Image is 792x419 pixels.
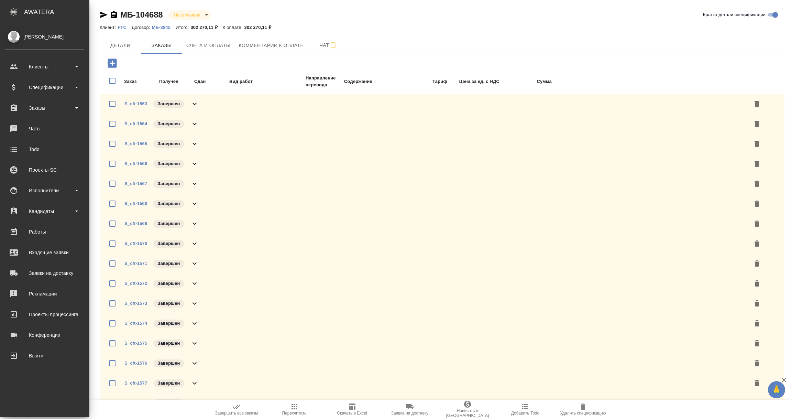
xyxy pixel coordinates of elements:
p: Завершен [157,300,180,307]
a: Todo [2,141,88,158]
div: S_cft-1576Завершен [100,353,784,373]
a: Проекты SC [2,161,88,179]
span: Счета и оплаты [186,41,231,50]
div: Проекты SC [5,165,84,175]
div: S_cft-1570Завершен [100,234,784,254]
p: Завершен [157,360,180,367]
div: S_cft-1565Завершен [100,134,784,154]
div: S_cft-1578Завершен [100,393,784,413]
a: Выйти [2,347,88,364]
div: S_cft-1571Завершен [100,254,784,273]
a: S_cft-1564 [124,121,147,126]
div: Исполнители [5,185,84,196]
button: Пересчитать [265,400,323,419]
span: Детали [104,41,137,50]
p: Клиент: [100,25,118,30]
a: S_cft-1570 [124,241,147,246]
a: S_cft-1563 [124,101,147,106]
p: Завершен [157,240,180,247]
p: Завершен [157,200,180,207]
a: S_cft-1574 [124,321,147,326]
p: 302 270,11 ₽ [244,25,276,30]
p: Завершен [157,100,180,107]
div: S_cft-1567Завершен [100,174,784,194]
div: Заказы [5,103,84,113]
div: Работы [5,227,84,237]
td: Тариф [399,74,448,89]
td: Сдан [194,74,228,89]
td: Направление перевода [305,74,343,89]
a: Работы [2,223,88,240]
button: Удалить спецификацию [554,400,612,419]
span: Завершить все заказы [215,411,258,416]
p: Завершен [157,380,180,387]
p: Завершен [157,140,180,147]
span: Написать в [GEOGRAPHIC_DATA] [443,408,492,418]
p: Завершен [157,340,180,347]
span: Комментарии к оплате [239,41,304,50]
div: S_cft-1564Завершен [100,114,784,134]
span: Добавить Todo [511,411,539,416]
a: S_cft-1566 [124,161,147,166]
svg: Подписаться [329,41,337,50]
td: Получен [159,74,193,89]
span: Пересчитать [282,411,307,416]
div: AWATERA [24,5,89,19]
a: S_cft-1573 [124,301,147,306]
div: Спецификации [5,82,84,93]
p: Завершен [157,220,180,227]
div: Todo [5,144,84,154]
span: Заказы [145,41,178,50]
p: Завершен [157,320,180,327]
button: Скопировать ссылку [110,11,118,19]
a: FTC [118,24,132,30]
p: Завершен [157,180,180,187]
div: Чаты [5,123,84,134]
a: S_cft-1571 [124,261,147,266]
p: Завершен [157,280,180,287]
a: S_cft-1575 [124,341,147,346]
p: 302 270,11 ₽ [190,25,222,30]
button: Скопировать ссылку для ЯМессенджера [100,11,108,19]
a: Заявки на доставку [2,265,88,282]
div: S_cft-1575Завершен [100,333,784,353]
td: Цена за ед. с НДС [448,74,500,89]
td: Содержание [344,74,399,89]
a: S_cft-1577 [124,380,147,386]
a: Проекты процессинга [2,306,88,323]
div: [PERSON_NAME] [5,33,84,41]
a: Чаты [2,120,88,137]
a: Входящие заявки [2,244,88,261]
div: S_cft-1574Завершен [100,313,784,333]
p: Договор: [132,25,152,30]
div: Рекламации [5,289,84,299]
p: Завершен [157,260,180,267]
button: Добавить Todo [496,400,554,419]
button: Написать в [GEOGRAPHIC_DATA] [439,400,496,419]
a: S_cft-1567 [124,181,147,186]
span: 🙏 [771,383,782,397]
p: FTC [118,25,132,30]
p: Завершен [157,120,180,127]
p: Завершен [157,160,180,167]
div: Входящие заявки [5,247,84,258]
span: Кратко детали спецификации [703,11,766,18]
button: 🙏 [768,381,785,398]
div: Кандидаты [5,206,84,216]
button: Заявка на доставку [381,400,439,419]
a: Рекламации [2,285,88,302]
span: Скачать в Excel [337,411,367,416]
div: Конференции [5,330,84,340]
span: Заявка на доставку [391,411,428,416]
a: S_cft-1572 [124,281,147,286]
a: МБ-104688 [120,10,163,19]
button: Не оплачена [172,12,202,18]
p: Итого: [176,25,190,30]
div: S_cft-1569Завершен [100,214,784,234]
td: Вид работ [229,74,305,89]
div: S_cft-1572Завершен [100,273,784,293]
a: Конференции [2,326,88,344]
span: Удалить спецификацию [560,411,606,416]
div: S_cft-1577Завершен [100,373,784,393]
span: Чат [312,41,345,50]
